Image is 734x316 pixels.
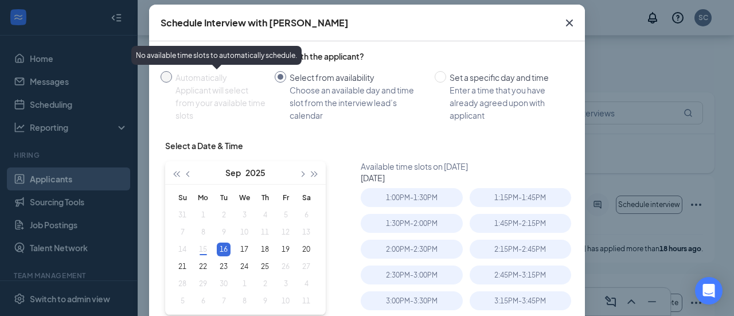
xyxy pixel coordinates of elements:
td: 2025-09-24 [234,258,255,275]
button: 2025 [245,161,266,184]
div: 1:45PM - 2:15PM [470,214,571,233]
td: 2025-09-21 [172,258,193,275]
div: Set a specific day and time [450,71,564,84]
td: 2025-09-23 [213,258,234,275]
div: 2:45PM - 3:15PM [470,266,571,284]
div: 2:30PM - 3:00PM [361,266,462,284]
th: Th [255,189,275,206]
div: 1:30PM - 2:00PM [361,214,462,233]
th: Su [172,189,193,206]
div: 2:00PM - 2:30PM [361,240,462,259]
td: 2025-09-20 [296,241,317,258]
button: Close [554,5,585,41]
div: 19 [279,243,292,256]
button: Sep [225,161,241,184]
div: 18 [258,243,272,256]
th: Fr [275,189,296,206]
div: 23 [217,260,231,274]
td: 2025-09-17 [234,241,255,258]
div: 25 [258,260,272,274]
th: We [234,189,255,206]
div: 1:00PM - 1:30PM [361,188,462,207]
div: 20 [299,243,313,256]
div: Choose an available day and time slot from the interview lead’s calendar [290,84,425,122]
div: Schedule Interview with [PERSON_NAME] [161,17,349,29]
div: 17 [237,243,251,256]
td: 2025-09-16 [213,241,234,258]
div: Enter a time that you have already agreed upon with applicant [450,84,564,122]
div: 3:00PM - 3:30PM [361,291,462,310]
th: Tu [213,189,234,206]
div: How do you want to schedule time with the applicant? [161,50,573,62]
td: 2025-09-22 [193,258,213,275]
div: 16 [217,243,231,256]
div: [DATE] [361,172,578,184]
div: Select a Date & Time [165,140,243,151]
div: Automatically [175,71,266,84]
div: Select from availability [290,71,425,84]
div: 21 [175,260,189,274]
div: Available time slots on [DATE] [361,161,578,172]
td: 2025-09-19 [275,241,296,258]
div: 22 [196,260,210,274]
div: Applicant will select from your available time slots [175,84,266,122]
td: 2025-09-25 [255,258,275,275]
svg: Cross [563,16,576,30]
div: Open Intercom Messenger [695,277,723,305]
div: 1:15PM - 1:45PM [470,188,571,207]
th: Sa [296,189,317,206]
div: 24 [237,260,251,274]
div: 2:15PM - 2:45PM [470,240,571,259]
td: 2025-09-18 [255,241,275,258]
div: 3:15PM - 3:45PM [470,291,571,310]
div: No available time slots to automatically schedule. [131,46,302,65]
th: Mo [193,189,213,206]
